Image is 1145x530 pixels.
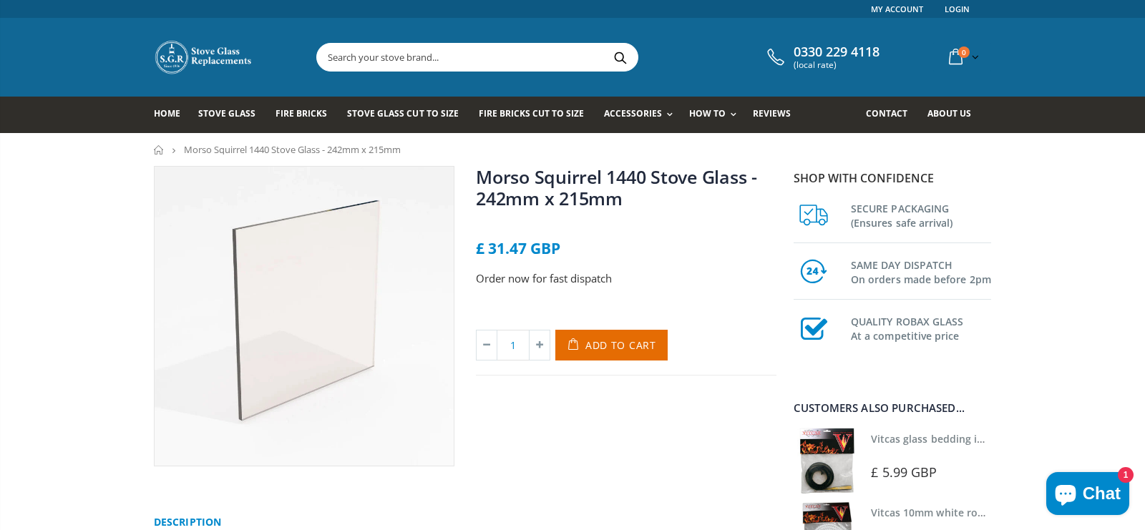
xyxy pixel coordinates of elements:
span: 0330 229 4118 [794,44,880,60]
a: Reviews [753,97,801,133]
button: Search [604,44,636,71]
span: £ 31.47 GBP [476,238,560,258]
h3: SAME DAY DISPATCH On orders made before 2pm [851,255,991,287]
span: Fire Bricks Cut To Size [479,107,584,119]
h3: QUALITY ROBAX GLASS At a competitive price [851,312,991,343]
a: 0330 229 4118 (local rate) [764,44,880,70]
span: Reviews [753,107,791,119]
a: Home [154,97,191,133]
span: Morso Squirrel 1440 Stove Glass - 242mm x 215mm [184,143,401,156]
img: Stove Glass Replacement [154,39,254,75]
a: Vitcas glass bedding in tape - 2mm x 10mm x 2 meters [871,432,1138,446]
span: Home [154,107,180,119]
a: Home [154,145,165,154]
a: Accessories [604,97,680,133]
a: Morso Squirrel 1440 Stove Glass - 242mm x 215mm [476,165,757,210]
a: About us [927,97,982,133]
span: £ 5.99 GBP [871,463,937,481]
a: Contact [866,97,918,133]
a: Stove Glass Cut To Size [347,97,469,133]
span: Stove Glass Cut To Size [347,107,458,119]
span: (local rate) [794,60,880,70]
inbox-online-store-chat: Shopify online store chat [1042,472,1134,519]
p: Shop with confidence [794,170,991,187]
span: Fire Bricks [276,107,327,119]
span: Add to Cart [585,338,656,352]
span: How To [689,107,726,119]
span: About us [927,107,971,119]
a: 0 [943,43,982,71]
img: Vitcas stove glass bedding in tape [794,428,860,494]
span: Contact [866,107,907,119]
a: How To [689,97,744,133]
h3: SECURE PACKAGING (Ensures safe arrival) [851,199,991,230]
a: Fire Bricks Cut To Size [479,97,595,133]
span: Accessories [604,107,662,119]
div: Customers also purchased... [794,403,991,413]
img: squarestoveglass_27c52ddc-9562-412e-b890-ac8718dbdd36_800x_crop_center.webp [155,167,454,466]
a: Fire Bricks [276,97,338,133]
button: Add to Cart [555,330,668,360]
span: Stove Glass [198,107,255,119]
input: Search your stove brand... [317,44,798,71]
span: 0 [958,46,970,58]
p: Order now for fast dispatch [476,270,776,287]
a: Stove Glass [198,97,266,133]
